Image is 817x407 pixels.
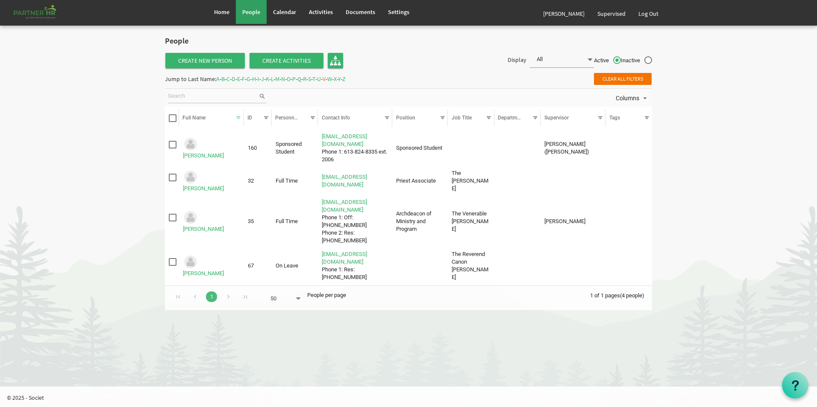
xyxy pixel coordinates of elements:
[183,185,224,192] a: [PERSON_NAME]
[168,90,259,103] input: Search
[183,152,224,159] a: [PERSON_NAME]
[183,226,224,232] a: [PERSON_NAME]
[334,75,337,83] span: X
[392,168,448,194] td: Priest Associate column header Position
[226,75,230,83] span: C
[322,251,367,265] a: [EMAIL_ADDRESS][DOMAIN_NAME]
[494,249,541,283] td: column header Departments
[541,249,605,283] td: column header Supervisor
[322,115,350,121] span: Contact Info
[318,131,392,166] td: jennyvanallen@gmail.comPhone 1: 613-824-8335 ext. 2006 is template cell column header Contact Info
[498,115,527,121] span: Departments
[272,249,318,283] td: On Leave column header Personnel Type
[242,75,245,83] span: F
[330,55,341,66] img: org-chart.svg
[244,131,272,166] td: 160 column header ID
[244,168,272,194] td: 32 column header ID
[303,75,306,83] span: R
[322,174,367,188] a: [EMAIL_ADDRESS][DOMAIN_NAME]
[165,249,179,283] td: checkbox
[183,270,224,276] a: [PERSON_NAME]
[179,168,244,194] td: VanStone, John is template cell column header Full Name
[179,249,244,283] td: Vickery, Timothy is template cell column header Full Name
[214,8,229,16] span: Home
[448,197,494,246] td: The Venerable Wayne A. column header Job Title
[247,115,252,121] span: ID
[165,131,179,166] td: checkbox
[327,75,332,83] span: W
[272,197,318,246] td: Full Time column header Personnel Type
[266,75,269,83] span: K
[183,254,198,270] img: Could not locate image
[605,249,652,283] td: column header Tags
[179,197,244,246] td: Varley, Wayne is template cell column header Full Name
[541,168,605,194] td: column header Supervisor
[318,249,392,283] td: tvickery@ontario.anglican.caPhone 1: Res: 647-787-5550 is template cell column header Contact Info
[590,286,652,304] div: 1 of 1 pages (4 people)
[318,197,392,246] td: wvarley@ontario.anglican.caPhone 1: Off: 613-777-0530Phone 2: Res: 613-549-8020 is template cell ...
[223,290,234,302] div: Go to next page
[392,131,448,166] td: Sponsored Student column header Position
[605,131,652,166] td: column header Tags
[307,292,346,298] span: People per page
[237,75,240,83] span: E
[452,115,472,121] span: Job Title
[259,92,266,101] span: search
[232,75,235,83] span: D
[508,56,526,64] span: Display
[183,169,198,185] img: Could not locate image
[258,75,259,83] span: I
[392,197,448,246] td: Archdeacon of Ministry and Program column header Position
[614,93,651,104] button: Columns
[7,393,817,402] p: © 2025 - Societ
[448,168,494,194] td: The Reverend John P. column header Job Title
[494,131,541,166] td: column header Departments
[494,197,541,246] td: column header Departments
[620,292,644,299] span: (4 people)
[614,89,651,107] div: Columns
[165,37,235,46] h2: People
[541,131,605,166] td: Delorme, Joseph (Claude) column header Supervisor
[221,75,225,83] span: B
[388,8,409,16] span: Settings
[292,75,296,83] span: P
[216,75,220,83] span: A
[317,75,321,83] span: U
[206,291,217,302] a: Goto Page 1
[609,115,620,121] span: Tags
[244,197,272,246] td: 35 column header ID
[448,131,494,166] td: column header Job Title
[328,53,343,68] a: Organisation Chart
[250,53,323,68] span: Create Activities
[322,199,367,213] a: [EMAIL_ADDRESS][DOMAIN_NAME]
[621,57,652,64] span: Inactive
[396,115,415,121] span: Position
[261,75,264,83] span: J
[165,53,245,68] a: Create New Person
[615,93,640,104] span: Columns
[448,249,494,283] td: The Reverend Canon Timothy M. column header Job Title
[392,249,448,283] td: column header Position
[281,75,285,83] span: N
[309,8,333,16] span: Activities
[338,75,341,83] span: Y
[346,8,375,16] span: Documents
[179,131,244,166] td: Van Allen, Jenny is template cell column header Full Name
[312,75,315,83] span: T
[165,72,346,86] div: Jump to Last Name: - - - - - - - - - - - - - - - - - - - - - - - - -
[239,290,251,302] div: Go to last page
[537,2,591,26] a: [PERSON_NAME]
[605,197,652,246] td: column header Tags
[541,197,605,246] td: Cliff, William column header Supervisor
[242,8,260,16] span: People
[594,57,621,64] span: Active
[342,75,346,83] span: Z
[252,75,256,83] span: H
[272,168,318,194] td: Full Time column header Personnel Type
[275,115,311,121] span: Personnel Type
[590,292,620,299] span: 1 of 1 pages
[494,168,541,194] td: column header Departments
[272,131,318,166] td: Sponsored Student column header Personnel Type
[605,168,652,194] td: column header Tags
[165,197,179,246] td: checkbox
